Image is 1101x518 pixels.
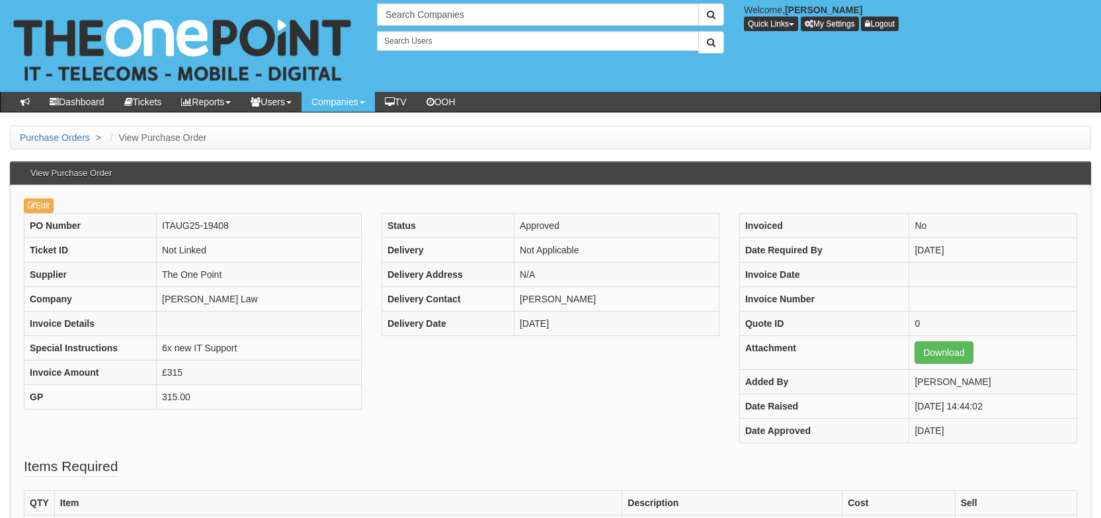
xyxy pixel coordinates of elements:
[909,312,1077,336] td: 0
[20,132,90,143] a: Purchase Orders
[739,419,909,443] th: Date Approved
[842,491,955,515] th: Cost
[171,92,241,112] a: Reports
[514,287,719,312] td: [PERSON_NAME]
[915,341,973,364] a: Download
[24,238,157,263] th: Ticket ID
[24,287,157,312] th: Company
[24,361,157,385] th: Invoice Amount
[801,17,859,31] a: My Settings
[24,336,157,361] th: Special Instructions
[157,238,362,263] td: Not Linked
[909,214,1077,238] td: No
[739,238,909,263] th: Date Required By
[24,198,54,213] a: Edit
[739,287,909,312] th: Invoice Number
[24,263,157,287] th: Supplier
[739,336,909,370] th: Attachment
[24,312,157,336] th: Invoice Details
[24,162,118,185] h3: View Purchase Order
[514,312,719,336] td: [DATE]
[157,385,362,410] td: 315.00
[734,3,1101,31] div: Welcome,
[739,214,909,238] th: Invoiced
[739,394,909,419] th: Date Raised
[382,214,514,238] th: Status
[909,394,1077,419] td: [DATE] 14:44:02
[54,491,622,515] th: Item
[514,238,719,263] td: Not Applicable
[514,214,719,238] td: Approved
[40,92,114,112] a: Dashboard
[622,491,842,515] th: Description
[157,214,362,238] td: ITAUG25-19408
[375,92,417,112] a: TV
[909,238,1077,263] td: [DATE]
[93,132,104,143] span: >
[157,361,362,385] td: £315
[382,287,514,312] th: Delivery Contact
[157,336,362,361] td: 6x new IT Support
[157,287,362,312] td: [PERSON_NAME] Law
[909,419,1077,443] td: [DATE]
[382,263,514,287] th: Delivery Address
[739,312,909,336] th: Quote ID
[24,456,118,477] legend: Items Required
[24,491,55,515] th: QTY
[377,31,699,51] input: Search Users
[739,263,909,287] th: Invoice Date
[382,238,514,263] th: Delivery
[955,491,1077,515] th: Sell
[302,92,375,112] a: Companies
[24,214,157,238] th: PO Number
[909,370,1077,394] td: [PERSON_NAME]
[739,370,909,394] th: Added By
[377,3,699,26] input: Search Companies
[514,263,719,287] td: N/A
[157,263,362,287] td: The One Point
[861,17,899,31] a: Logout
[24,385,157,410] th: GP
[382,312,514,336] th: Delivery Date
[417,92,466,112] a: OOH
[241,92,302,112] a: Users
[785,5,862,15] b: [PERSON_NAME]
[107,131,207,144] li: View Purchase Order
[744,17,798,31] button: Quick Links
[114,92,172,112] a: Tickets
